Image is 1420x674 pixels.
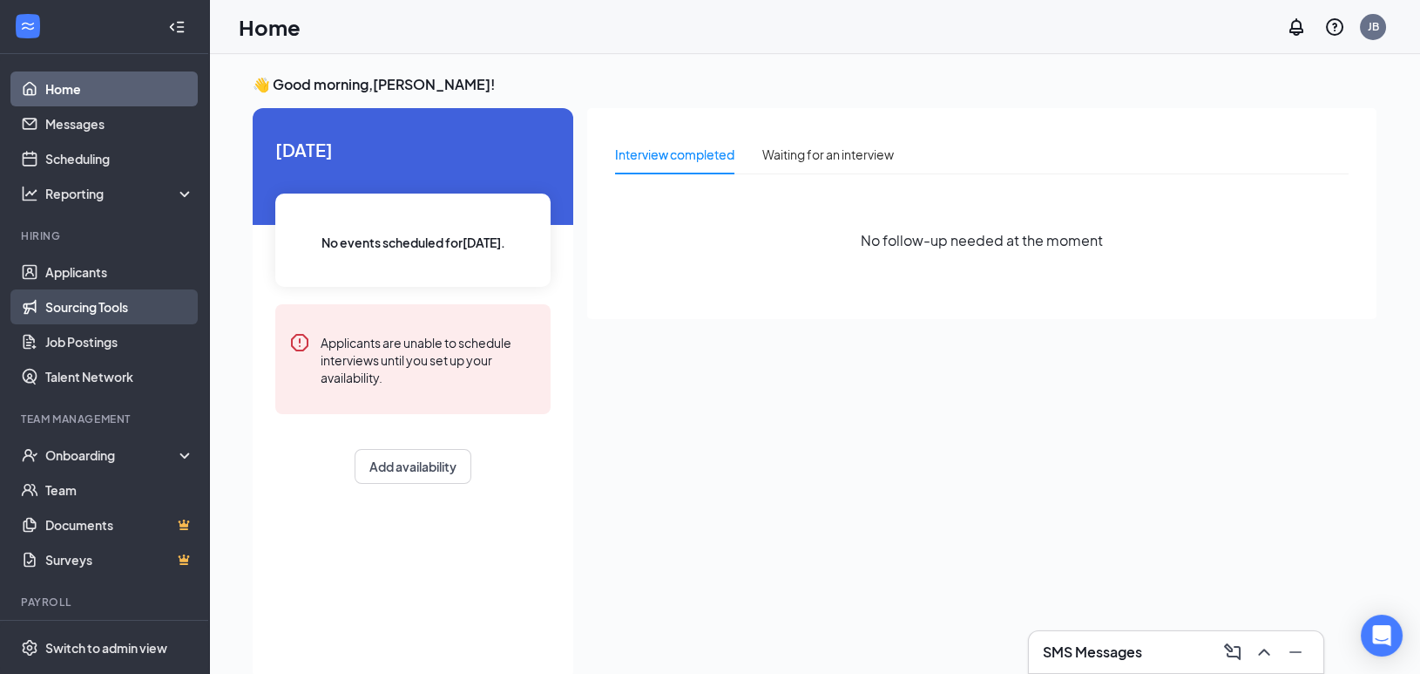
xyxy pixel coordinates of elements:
[289,332,310,353] svg: Error
[168,18,186,36] svg: Collapse
[19,17,37,35] svg: WorkstreamLogo
[1361,615,1403,657] div: Open Intercom Messenger
[253,75,1376,94] h3: 👋 Good morning, [PERSON_NAME] !
[1324,17,1345,37] svg: QuestionInfo
[321,233,505,252] span: No events scheduled for [DATE] .
[1250,638,1278,666] button: ChevronUp
[45,106,194,141] a: Messages
[45,473,194,507] a: Team
[21,412,191,426] div: Team Management
[615,145,734,164] div: Interview completed
[45,141,194,176] a: Scheduling
[239,12,301,42] h1: Home
[21,595,191,609] div: Payroll
[1219,638,1247,666] button: ComposeMessage
[45,185,195,202] div: Reporting
[45,446,179,464] div: Onboarding
[45,542,194,577] a: SurveysCrown
[1368,19,1379,34] div: JB
[1222,642,1243,663] svg: ComposeMessage
[861,229,1103,251] span: No follow-up needed at the moment
[355,449,471,484] button: Add availability
[1285,642,1306,663] svg: Minimize
[45,255,194,289] a: Applicants
[45,359,194,394] a: Talent Network
[45,507,194,542] a: DocumentsCrown
[21,639,38,657] svg: Settings
[45,324,194,359] a: Job Postings
[45,289,194,324] a: Sourcing Tools
[275,136,551,163] span: [DATE]
[45,639,167,657] div: Switch to admin view
[1281,638,1309,666] button: Minimize
[1254,642,1275,663] svg: ChevronUp
[21,228,191,243] div: Hiring
[762,145,894,164] div: Waiting for an interview
[45,71,194,106] a: Home
[21,185,38,202] svg: Analysis
[321,332,537,386] div: Applicants are unable to schedule interviews until you set up your availability.
[1043,643,1142,662] h3: SMS Messages
[1286,17,1307,37] svg: Notifications
[21,446,38,464] svg: UserCheck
